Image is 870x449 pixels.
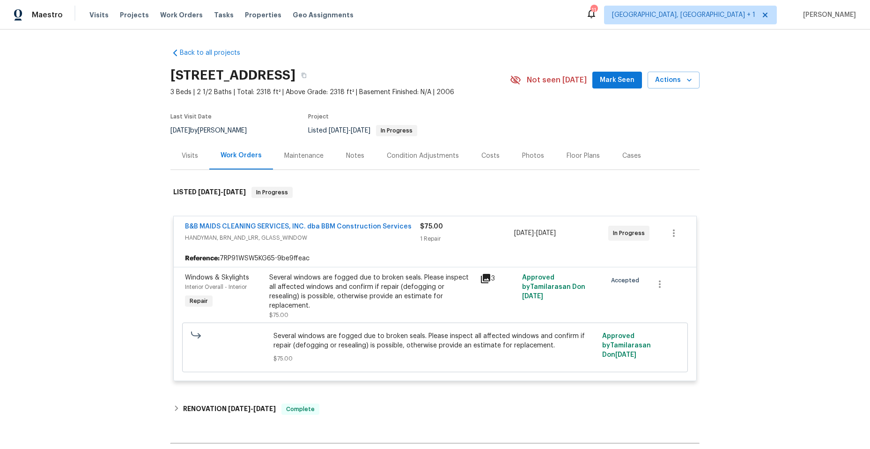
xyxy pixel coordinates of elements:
[273,354,597,363] span: $75.00
[214,12,234,18] span: Tasks
[592,72,642,89] button: Mark Seen
[120,10,149,20] span: Projects
[567,151,600,161] div: Floor Plans
[420,234,514,243] div: 1 Repair
[514,230,534,236] span: [DATE]
[293,10,354,20] span: Geo Assignments
[613,228,649,238] span: In Progress
[600,74,634,86] span: Mark Seen
[329,127,370,134] span: -
[89,10,109,20] span: Visits
[252,188,292,197] span: In Progress
[170,114,212,119] span: Last Visit Date
[170,177,700,207] div: LISTED [DATE]-[DATE]In Progress
[351,127,370,134] span: [DATE]
[185,274,249,281] span: Windows & Skylights
[273,331,597,350] span: Several windows are fogged due to broken seals. Please inspect all affected windows and confirm i...
[185,284,247,290] span: Interior Overall - Interior
[185,233,420,243] span: HANDYMAN, BRN_AND_LRR, GLASS_WINDOW
[173,187,246,198] h6: LISTED
[183,404,276,415] h6: RENOVATION
[522,151,544,161] div: Photos
[186,296,212,306] span: Repair
[612,10,755,20] span: [GEOGRAPHIC_DATA], [GEOGRAPHIC_DATA] + 1
[308,127,417,134] span: Listed
[481,151,500,161] div: Costs
[615,352,636,358] span: [DATE]
[245,10,281,20] span: Properties
[514,228,556,238] span: -
[223,189,246,195] span: [DATE]
[346,151,364,161] div: Notes
[420,223,443,230] span: $75.00
[269,312,288,318] span: $75.00
[611,276,643,285] span: Accepted
[284,151,324,161] div: Maintenance
[170,48,260,58] a: Back to all projects
[590,6,597,15] div: 11
[182,151,198,161] div: Visits
[198,189,246,195] span: -
[527,75,587,85] span: Not seen [DATE]
[32,10,63,20] span: Maestro
[799,10,856,20] span: [PERSON_NAME]
[648,72,700,89] button: Actions
[253,405,276,412] span: [DATE]
[480,273,516,284] div: 3
[170,88,510,97] span: 3 Beds | 2 1/2 Baths | Total: 2318 ft² | Above Grade: 2318 ft² | Basement Finished: N/A | 2006
[228,405,276,412] span: -
[185,223,412,230] a: B&B MAIDS CLEANING SERVICES, INC. dba BBM Construction Services
[282,405,318,414] span: Complete
[198,189,221,195] span: [DATE]
[221,151,262,160] div: Work Orders
[602,333,651,358] span: Approved by Tamilarasan D on
[655,74,692,86] span: Actions
[170,127,190,134] span: [DATE]
[522,293,543,300] span: [DATE]
[185,254,220,263] b: Reference:
[170,398,700,420] div: RENOVATION [DATE]-[DATE]Complete
[622,151,641,161] div: Cases
[387,151,459,161] div: Condition Adjustments
[536,230,556,236] span: [DATE]
[522,274,585,300] span: Approved by Tamilarasan D on
[329,127,348,134] span: [DATE]
[160,10,203,20] span: Work Orders
[170,125,258,136] div: by [PERSON_NAME]
[269,273,474,310] div: Several windows are fogged due to broken seals. Please inspect all affected windows and confirm i...
[174,250,696,267] div: 7RP91WSW5KG65-9be9ffeac
[295,67,312,84] button: Copy Address
[170,71,295,80] h2: [STREET_ADDRESS]
[228,405,251,412] span: [DATE]
[308,114,329,119] span: Project
[377,128,416,133] span: In Progress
